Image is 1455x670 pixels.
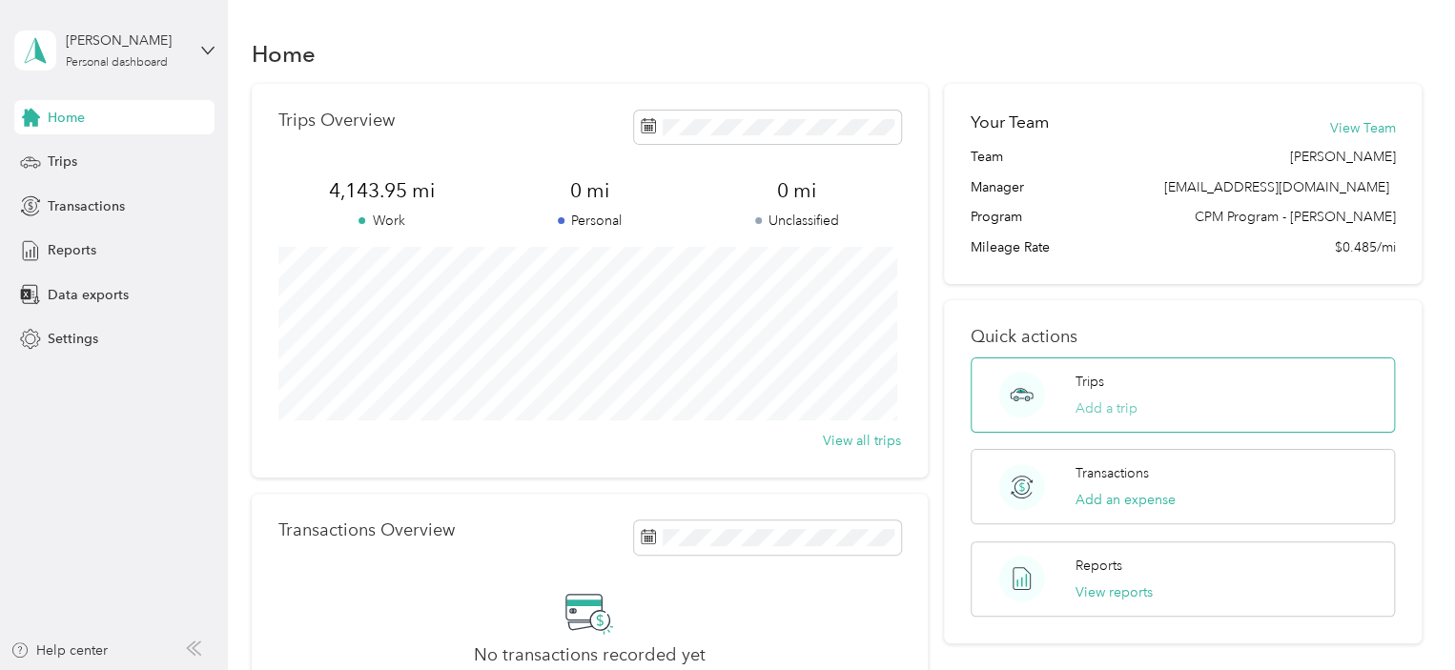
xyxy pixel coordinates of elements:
h2: No transactions recorded yet [474,645,706,665]
p: Transactions Overview [278,520,455,540]
span: Mileage Rate [971,237,1050,257]
iframe: Everlance-gr Chat Button Frame [1348,563,1455,670]
span: Settings [48,329,98,349]
p: Quick actions [971,327,1395,347]
p: Reports [1076,556,1122,576]
span: 0 mi [485,177,693,204]
p: Personal [485,211,693,231]
button: View reports [1076,582,1153,602]
p: Work [278,211,486,231]
button: View all trips [823,431,901,451]
span: Reports [48,240,96,260]
h2: Your Team [971,111,1049,134]
span: Transactions [48,196,125,216]
span: [PERSON_NAME] [1289,147,1395,167]
span: Data exports [48,285,129,305]
span: 0 mi [693,177,901,204]
span: Trips [48,152,77,172]
button: Help center [10,640,108,660]
span: [EMAIL_ADDRESS][DOMAIN_NAME] [1163,179,1388,195]
span: Program [971,207,1022,227]
button: Add a trip [1076,398,1137,418]
span: $0.485/mi [1334,237,1395,257]
button: View Team [1329,118,1395,138]
span: 4,143.95 mi [278,177,486,204]
p: Trips [1076,372,1104,392]
p: Unclassified [693,211,901,231]
div: Personal dashboard [66,57,168,69]
button: Add an expense [1076,490,1176,510]
span: Manager [971,177,1024,197]
div: [PERSON_NAME] [66,30,185,51]
span: Team [971,147,1003,167]
p: Transactions [1076,463,1149,483]
span: Home [48,108,85,128]
span: CPM Program - [PERSON_NAME] [1194,207,1395,227]
p: Trips Overview [278,111,395,131]
h1: Home [252,44,316,64]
